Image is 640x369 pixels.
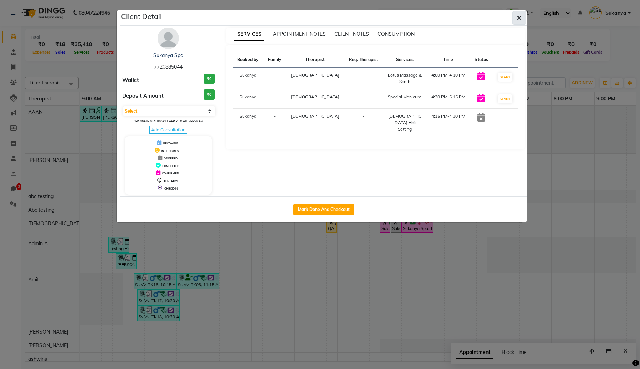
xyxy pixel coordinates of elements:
span: [DEMOGRAPHIC_DATA] [291,94,339,99]
span: [DEMOGRAPHIC_DATA] [291,113,339,119]
span: Deposit Amount [122,92,164,100]
h3: ₹0 [204,89,215,100]
div: Lotus Massage & Scrub [387,72,422,85]
th: Family [263,52,286,68]
td: - [344,89,382,109]
td: Sukanya [233,109,264,137]
span: UPCOMING [163,142,178,145]
span: CLIENT NOTES [334,31,369,37]
a: Sukanya Spa [153,52,183,59]
td: 4:15 PM-4:30 PM [426,109,470,137]
td: 4:00 PM-4:10 PM [426,68,470,89]
span: TENTATIVE [164,179,179,183]
span: CHECK-IN [164,187,178,190]
span: APPOINTMENT NOTES [273,31,326,37]
td: - [344,68,382,89]
button: Mark Done And Checkout [293,204,354,215]
th: Booked by [233,52,264,68]
span: CONFIRMED [162,172,179,175]
td: 4:30 PM-5:15 PM [426,89,470,109]
span: 7720885044 [154,64,182,70]
img: avatar [157,28,179,49]
span: [DEMOGRAPHIC_DATA] [291,72,339,78]
th: Req. Therapist [344,52,382,68]
h5: Client Detail [121,11,162,22]
span: COMPLETED [162,164,179,168]
span: Add Consultation [149,126,187,134]
td: - [263,68,286,89]
td: Sukanya [233,89,264,109]
td: Sukanya [233,68,264,89]
button: START [498,73,512,82]
th: Services [383,52,427,68]
div: [DEMOGRAPHIC_DATA] Hair Setting [387,113,422,132]
th: Time [426,52,470,68]
td: - [263,89,286,109]
span: CONSUMPTION [377,31,415,37]
h3: ₹0 [204,74,215,84]
td: - [344,109,382,137]
td: - [263,109,286,137]
th: Therapist [286,52,344,68]
button: START [498,94,512,103]
div: Special Manicure [387,94,422,100]
span: SERVICES [234,28,264,41]
small: Change in status will apply to all services. [134,119,203,123]
span: Wallet [122,76,139,84]
th: Status [470,52,492,68]
span: DROPPED [164,157,177,160]
span: IN PROGRESS [161,149,180,153]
